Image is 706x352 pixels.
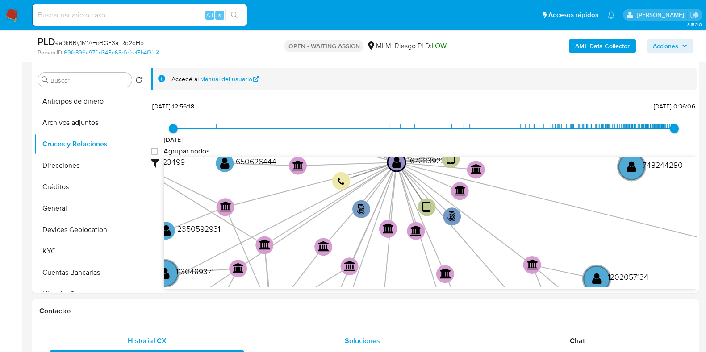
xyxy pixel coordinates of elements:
[575,39,630,53] b: AML Data Collector
[176,265,214,277] text: 1130489371
[236,155,276,166] text: 650626444
[225,9,243,21] button: search-icon
[39,306,692,315] h1: Contactos
[570,335,585,346] span: Chat
[408,155,450,166] text: 1672839222
[163,147,209,156] span: Agrupar nodos
[162,224,171,237] text: 
[548,10,598,20] span: Accesos rápidos
[318,241,330,252] text: 
[177,223,220,234] text: 2350592931
[394,41,446,51] span: Riesgo PLD:
[338,177,345,186] text: 
[455,185,466,196] text: 
[284,40,363,52] p: OPEN - WAITING ASSIGN
[144,156,185,167] text: 1188023499
[164,135,183,144] span: [DATE]
[687,21,702,28] span: 3.152.0
[34,91,146,112] button: Anticipos de dinero
[647,39,693,53] button: Acciones
[569,39,636,53] button: AML Data Collector
[34,112,146,133] button: Archivos adjuntos
[653,39,678,53] span: Acciones
[410,225,422,236] text: 
[367,41,391,51] div: MLM
[55,38,144,47] span: # a9kBBy1M1AEoBGF3aLRg2gHb
[152,102,194,111] span: [DATE] 12:56:18
[42,76,49,83] button: Buscar
[220,201,231,212] text: 
[34,219,146,240] button: Devices Geolocation
[607,11,615,19] a: Notificaciones
[345,335,380,346] span: Soluciones
[218,11,221,19] span: s
[220,156,230,169] text: 
[292,160,304,170] text: 
[383,223,394,233] text: 
[34,240,146,262] button: KYC
[259,239,271,250] text: 
[160,266,170,279] text: 
[653,102,695,111] span: [DATE] 0:36:06
[34,283,146,305] button: Historial Casos
[471,164,482,174] text: 
[206,11,213,19] span: Alt
[636,11,687,19] p: carlos.soto@mercadolibre.com.mx
[344,261,355,271] text: 
[151,148,158,155] input: Agrupar nodos
[135,76,142,86] button: Volver al orden por defecto
[233,263,244,273] text: 
[690,10,699,20] a: Salir
[34,133,146,155] button: Cruces y Relaciones
[392,156,401,169] text: 
[200,75,259,83] a: Manual del usuario
[447,211,456,222] text: 
[64,49,159,57] a: 69fd896a97f1d345e63dfefccf5b4f91
[643,159,683,170] text: 748244280
[440,268,451,279] text: 
[526,259,538,269] text: 
[34,262,146,283] button: Cuentas Bancarias
[38,34,55,49] b: PLD
[608,271,648,282] text: 1202057134
[34,176,146,198] button: Créditos
[33,9,247,21] input: Buscar usuario o caso...
[422,201,431,214] text: 
[38,49,62,57] b: Person ID
[357,203,365,214] text: 
[34,198,146,219] button: General
[50,76,128,84] input: Buscar
[34,155,146,176] button: Direcciones
[171,75,199,83] span: Accedé al
[431,41,446,51] span: LOW
[128,335,167,346] span: Historial CX
[627,160,636,173] text: 
[447,153,455,166] text: 
[592,272,602,285] text: 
